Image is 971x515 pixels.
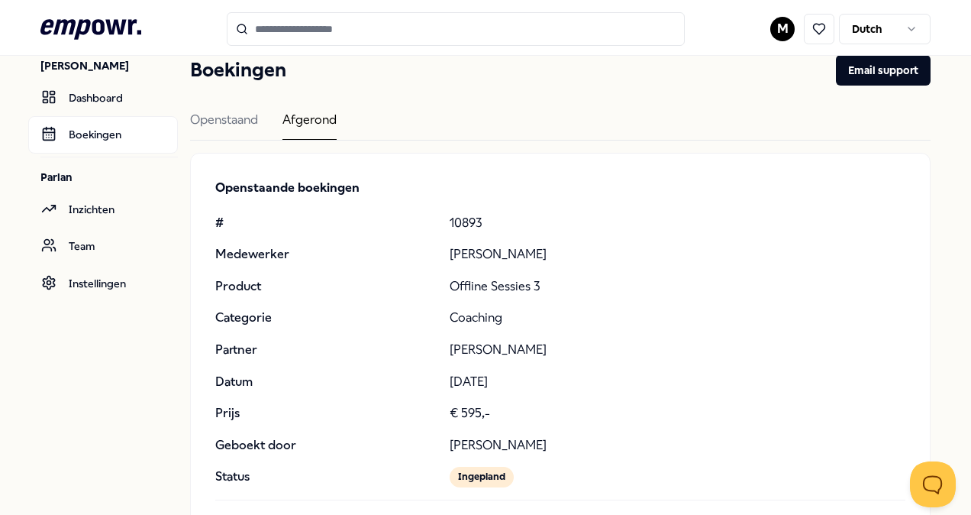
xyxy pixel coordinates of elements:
[40,170,178,185] p: Parlan
[28,191,178,228] a: Inzichten
[450,277,905,296] p: Offline Sessies 3
[215,372,437,392] p: Datum
[836,55,931,86] button: Email support
[28,79,178,116] a: Dashboard
[450,372,905,392] p: [DATE]
[215,436,437,455] p: Geboekt door
[215,467,437,487] p: Status
[215,178,905,198] p: Openstaande boekingen
[28,228,178,264] a: Team
[450,213,905,233] p: 10893
[450,436,905,455] p: [PERSON_NAME]
[450,308,905,328] p: Coaching
[770,17,795,41] button: M
[910,462,956,507] iframe: Help Scout Beacon - Open
[190,55,286,86] h1: Boekingen
[190,110,258,140] div: Openstaand
[450,403,905,423] p: € 595,-
[227,12,685,46] input: Search for products, categories or subcategories
[450,245,905,264] p: [PERSON_NAME]
[450,467,514,487] div: Ingepland
[215,403,437,423] p: Prijs
[215,245,437,264] p: Medewerker
[215,308,437,328] p: Categorie
[40,58,178,73] p: [PERSON_NAME]
[215,340,437,360] p: Partner
[450,340,905,360] p: [PERSON_NAME]
[28,116,178,153] a: Boekingen
[215,277,437,296] p: Product
[28,265,178,302] a: Instellingen
[282,110,337,140] div: Afgerond
[215,213,437,233] p: #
